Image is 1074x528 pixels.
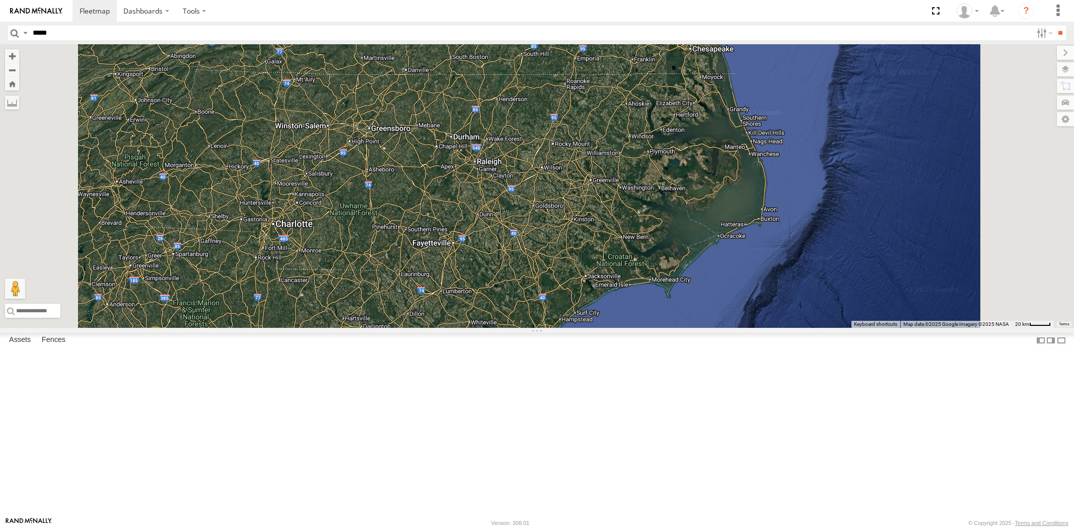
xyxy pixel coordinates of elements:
a: Visit our Website [6,518,52,528]
label: Measure [5,96,19,110]
a: Terms and Conditions [1015,520,1068,526]
div: 3 [146,326,166,346]
div: Version: 308.01 [491,520,529,526]
i: ? [1018,3,1034,19]
button: Keyboard shortcuts [854,321,897,328]
button: Map Scale: 20 km per 39 pixels [1012,321,1054,328]
button: Zoom out [5,63,19,77]
div: © Copyright 2025 - [968,520,1068,526]
label: Assets [4,333,36,347]
label: Hide Summary Table [1056,333,1066,347]
div: Sardor Khadjimedov [953,4,982,19]
img: rand-logo.svg [10,8,62,15]
button: Zoom Home [5,77,19,91]
span: 20 km [1015,321,1029,327]
label: Fences [37,333,70,347]
label: Dock Summary Table to the Right [1046,333,1056,347]
label: Search Query [21,26,29,40]
span: Map data ©2025 Google Imagery ©2025 NASA [903,321,1009,327]
label: Map Settings [1057,112,1074,126]
label: Search Filter Options [1033,26,1054,40]
button: Drag Pegman onto the map to open Street View [5,279,25,299]
label: Dock Summary Table to the Left [1036,333,1046,347]
button: Zoom in [5,49,19,63]
a: Terms (opens in new tab) [1059,322,1069,326]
